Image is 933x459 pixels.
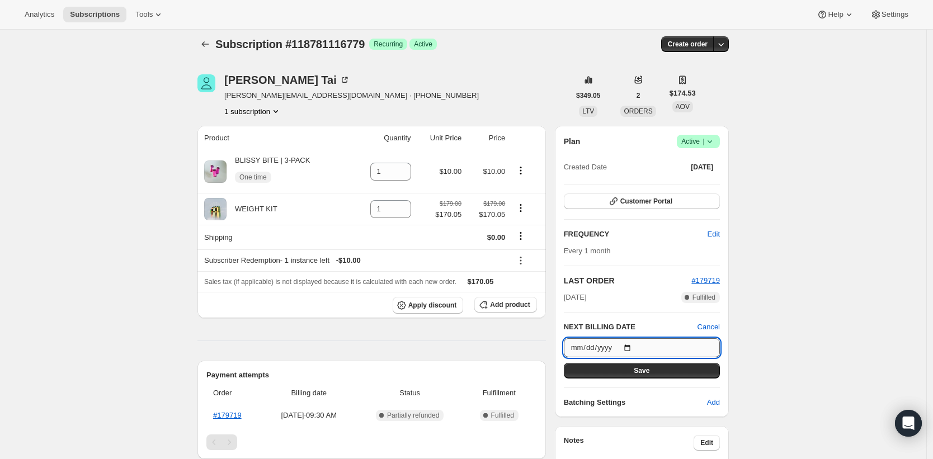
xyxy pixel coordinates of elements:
span: $349.05 [576,91,600,100]
div: Subscriber Redemption - 1 instance left [204,255,505,266]
span: Sales tax (if applicable) is not displayed because it is calculated with each new order. [204,278,456,286]
button: Analytics [18,7,61,22]
span: Margaret Tai [197,74,215,92]
h2: LAST ORDER [564,275,692,286]
th: Product [197,126,351,150]
th: Quantity [351,126,414,150]
button: $349.05 [569,88,607,103]
span: Create order [668,40,708,49]
button: Customer Portal [564,193,720,209]
span: Add product [490,300,530,309]
span: Edit [708,229,720,240]
span: $170.05 [468,277,494,286]
button: Apply discount [393,297,464,314]
img: product img [204,160,227,183]
button: Edit [701,225,727,243]
span: $170.05 [435,209,461,220]
span: Recurring [374,40,403,49]
span: Active [681,136,715,147]
nav: Pagination [206,434,537,450]
button: Subscriptions [197,36,213,52]
button: Settings [864,7,915,22]
span: [DATE] · 09:30 AM [266,410,351,421]
span: [DATE] [564,292,587,303]
span: Subscription #118781116779 [215,38,365,50]
small: $179.00 [440,200,461,207]
button: Cancel [698,321,720,333]
img: product img [204,198,227,220]
span: ORDERS [624,107,652,115]
a: #179719 [213,411,242,419]
button: Product actions [512,202,530,214]
button: [DATE] [684,159,720,175]
div: Open Intercom Messenger [895,410,922,437]
div: [PERSON_NAME] Tai [224,74,350,86]
button: Tools [129,7,171,22]
span: Billing date [266,387,351,399]
span: Tools [135,10,153,19]
th: Price [465,126,508,150]
span: Partially refunded [387,411,439,420]
span: Save [634,366,649,375]
span: Fulfilled [692,293,715,302]
h2: FREQUENCY [564,229,708,240]
span: Help [828,10,843,19]
span: One time [239,173,267,182]
span: 2 [637,91,640,100]
span: Active [414,40,432,49]
a: #179719 [691,276,720,285]
span: Analytics [25,10,54,19]
h2: Payment attempts [206,370,537,381]
button: Product actions [224,106,281,117]
button: Add [700,394,727,411]
th: Order [206,381,263,405]
button: Subscriptions [63,7,126,22]
button: Product actions [512,164,530,177]
span: - $10.00 [336,255,361,266]
span: Add [707,397,720,408]
button: Save [564,363,720,378]
span: Every 1 month [564,247,611,255]
div: WEIGHT KIT [227,204,277,215]
span: AOV [676,103,690,111]
span: $174.53 [670,88,696,99]
span: Apply discount [408,301,457,310]
h6: Batching Settings [564,397,707,408]
button: Add product [474,297,536,313]
span: [PERSON_NAME][EMAIL_ADDRESS][DOMAIN_NAME] · [PHONE_NUMBER] [224,90,479,101]
span: Created Date [564,162,607,173]
button: #179719 [691,275,720,286]
th: Unit Price [414,126,465,150]
span: Edit [700,438,713,447]
span: $170.05 [468,209,505,220]
span: $10.00 [439,167,461,176]
h2: NEXT BILLING DATE [564,321,698,333]
button: 2 [630,88,647,103]
span: Settings [882,10,908,19]
span: Subscriptions [70,10,120,19]
h3: Notes [564,435,694,451]
span: Fulfilled [491,411,514,420]
span: $10.00 [483,167,506,176]
span: Status [358,387,461,399]
span: $0.00 [487,233,506,242]
div: BLISSY BITE | 3-PACK [227,155,310,188]
th: Shipping [197,225,351,249]
span: | [703,137,704,146]
span: Customer Portal [620,197,672,206]
small: $179.00 [483,200,505,207]
h2: Plan [564,136,581,147]
button: Create order [661,36,714,52]
button: Shipping actions [512,230,530,242]
span: Fulfillment [468,387,530,399]
button: Help [810,7,861,22]
span: LTV [582,107,594,115]
button: Edit [694,435,720,451]
span: [DATE] [691,163,713,172]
